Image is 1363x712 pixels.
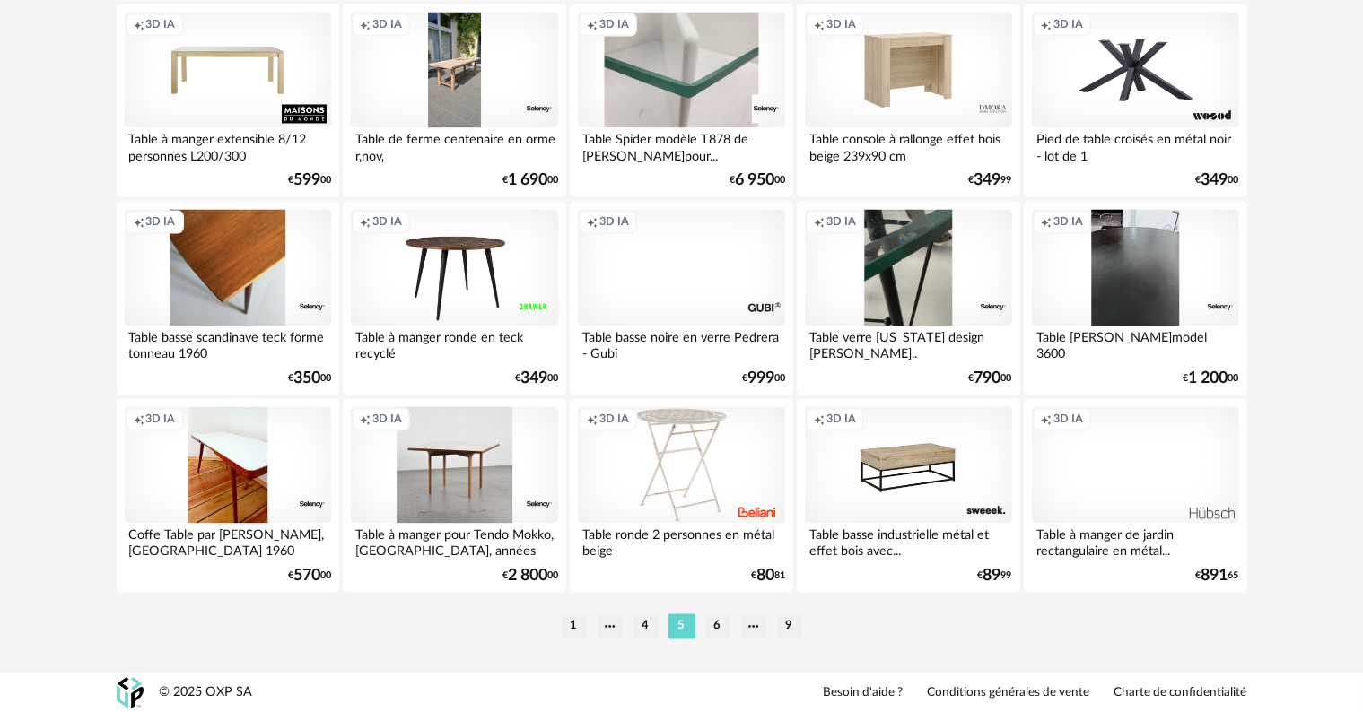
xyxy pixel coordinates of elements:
[117,677,144,708] img: OXP
[117,201,339,395] a: Creation icon 3D IA Table basse scandinave teck forme tonneau 1960 €35000
[351,127,557,163] div: Table de ferme centenaire en orme r‚nov‚
[578,127,784,163] div: Table Spider modèle T878 de [PERSON_NAME]pour...
[814,214,825,229] span: Creation icon
[814,412,825,426] span: Creation icon
[1024,4,1246,197] a: Creation icon 3D IA Pied de table croisés en métal noir - lot de 1 €34900
[134,214,144,229] span: Creation icon
[969,174,1012,187] div: € 99
[1196,569,1239,582] div: € 65
[735,174,774,187] span: 6 950
[570,201,792,395] a: Creation icon 3D IA Table basse noire en verre Pedrera - Gubi €99900
[1032,326,1238,361] div: Table [PERSON_NAME]model 3600
[125,523,331,559] div: Coffe Table par [PERSON_NAME], [GEOGRAPHIC_DATA] 1960
[125,326,331,361] div: Table basse scandinave teck forme tonneau 1960
[797,4,1019,197] a: Creation icon 3D IA Table console à rallonge effet bois beige 239x90 cm €34999
[824,685,904,701] a: Besoin d'aide ?
[1024,398,1246,592] a: Creation icon 3D IA Table à manger de jardin rectangulaire en métal... €89165
[125,127,331,163] div: Table à manger extensible 8/12 personnes L200/300
[599,214,629,229] span: 3D IA
[160,684,253,701] div: © 2025 OXP SA
[978,569,1012,582] div: € 99
[668,613,695,638] li: 5
[805,326,1011,361] div: Table verre [US_STATE] design [PERSON_NAME]..
[360,214,371,229] span: Creation icon
[1201,174,1228,187] span: 349
[351,523,557,559] div: Table à manger pour Tendo Mokko, [GEOGRAPHIC_DATA], années 1970
[372,214,402,229] span: 3D IA
[1053,17,1083,31] span: 3D IA
[776,613,803,638] li: 9
[587,412,598,426] span: Creation icon
[117,4,339,197] a: Creation icon 3D IA Table à manger extensible 8/12 personnes L200/300 €59900
[742,372,785,385] div: € 00
[747,372,774,385] span: 999
[117,398,339,592] a: Creation icon 3D IA Coffe Table par [PERSON_NAME], [GEOGRAPHIC_DATA] 1960 €57000
[1032,523,1238,559] div: Table à manger de jardin rectangulaire en métal...
[826,17,856,31] span: 3D IA
[578,523,784,559] div: Table ronde 2 personnes en métal beige
[1032,127,1238,163] div: Pied de table croisés en métal noir - lot de 1
[293,174,320,187] span: 599
[288,174,331,187] div: € 00
[134,412,144,426] span: Creation icon
[756,569,774,582] span: 80
[293,569,320,582] span: 570
[288,372,331,385] div: € 00
[293,372,320,385] span: 350
[983,569,1001,582] span: 89
[570,398,792,592] a: Creation icon 3D IA Table ronde 2 personnes en métal beige €8081
[974,372,1001,385] span: 790
[578,326,784,361] div: Table basse noire en verre Pedrera - Gubi
[826,412,856,426] span: 3D IA
[633,613,660,638] li: 4
[928,685,1090,701] a: Conditions générales de vente
[751,569,785,582] div: € 81
[515,372,558,385] div: € 00
[704,613,731,638] li: 6
[826,214,856,229] span: 3D IA
[599,412,629,426] span: 3D IA
[797,201,1019,395] a: Creation icon 3D IA Table verre [US_STATE] design [PERSON_NAME].. €79000
[1041,412,1052,426] span: Creation icon
[1024,201,1246,395] a: Creation icon 3D IA Table [PERSON_NAME]model 3600 €1 20000
[360,17,371,31] span: Creation icon
[1053,214,1083,229] span: 3D IA
[730,174,785,187] div: € 00
[508,569,547,582] span: 2 800
[805,523,1011,559] div: Table basse industrielle métal et effet bois avec...
[508,174,547,187] span: 1 690
[343,201,565,395] a: Creation icon 3D IA Table à manger ronde en teck recyclé €34900
[570,4,792,197] a: Creation icon 3D IA Table Spider modèle T878 de [PERSON_NAME]pour... €6 95000
[1184,372,1239,385] div: € 00
[134,17,144,31] span: Creation icon
[343,4,565,197] a: Creation icon 3D IA Table de ferme centenaire en orme r‚nov‚ €1 69000
[146,412,176,426] span: 3D IA
[372,17,402,31] span: 3D IA
[372,412,402,426] span: 3D IA
[288,569,331,582] div: € 00
[814,17,825,31] span: Creation icon
[343,398,565,592] a: Creation icon 3D IA Table à manger pour Tendo Mokko, [GEOGRAPHIC_DATA], années 1970 €2 80000
[969,372,1012,385] div: € 00
[587,214,598,229] span: Creation icon
[360,412,371,426] span: Creation icon
[502,174,558,187] div: € 00
[1041,17,1052,31] span: Creation icon
[1114,685,1247,701] a: Charte de confidentialité
[1196,174,1239,187] div: € 00
[974,174,1001,187] span: 349
[146,17,176,31] span: 3D IA
[1201,569,1228,582] span: 891
[561,613,588,638] li: 1
[520,372,547,385] span: 349
[805,127,1011,163] div: Table console à rallonge effet bois beige 239x90 cm
[797,398,1019,592] a: Creation icon 3D IA Table basse industrielle métal et effet bois avec... €8999
[1041,214,1052,229] span: Creation icon
[351,326,557,361] div: Table à manger ronde en teck recyclé
[599,17,629,31] span: 3D IA
[1053,412,1083,426] span: 3D IA
[1189,372,1228,385] span: 1 200
[146,214,176,229] span: 3D IA
[502,569,558,582] div: € 00
[587,17,598,31] span: Creation icon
